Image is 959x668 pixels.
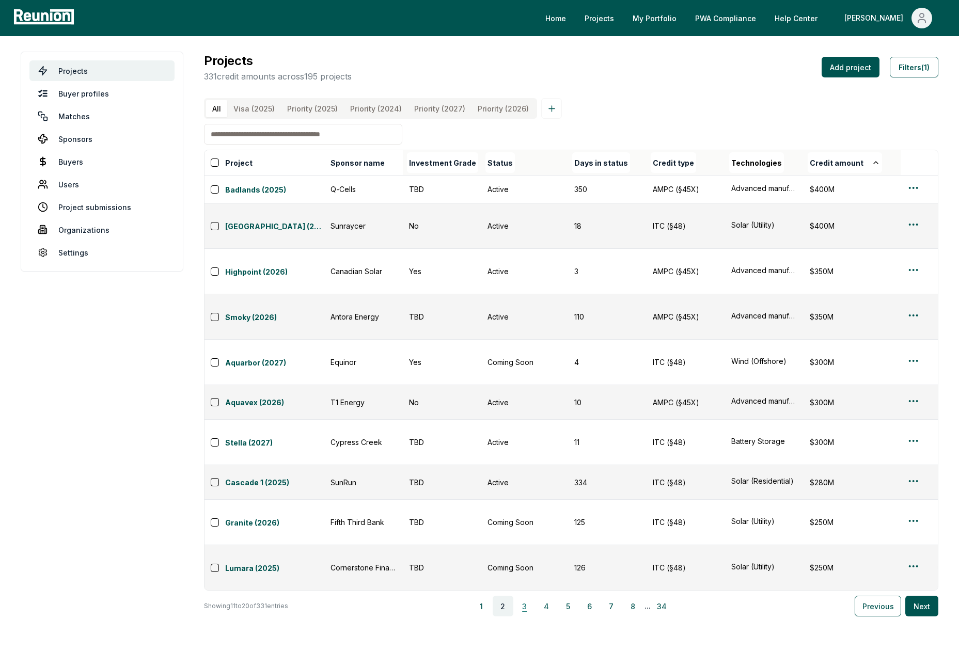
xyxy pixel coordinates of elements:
[409,477,475,488] div: TBD
[574,311,640,322] div: 110
[574,266,640,277] div: 3
[731,265,797,276] button: Advanced manufacturing
[225,219,324,233] button: [GEOGRAPHIC_DATA] (2027)
[731,475,797,486] button: Solar (Residential)
[810,311,892,322] div: $350M
[488,437,562,448] div: Active
[29,219,175,240] a: Organizations
[204,601,288,611] p: Showing 11 to 20 of 331 entries
[731,310,797,321] button: Advanced manufacturing
[574,477,640,488] div: 334
[623,596,643,616] button: 8
[558,596,578,616] button: 5
[225,477,324,489] a: Cascade 1 (2025)
[810,562,892,573] div: $250M
[29,83,175,104] a: Buyer profiles
[29,242,175,263] a: Settings
[536,596,557,616] button: 4
[574,184,640,195] div: 350
[731,356,797,367] button: Wind (Offshore)
[731,561,797,572] button: Solar (Utility)
[731,183,797,194] button: Advanced manufacturing
[731,516,797,527] div: Solar (Utility)
[836,8,940,28] button: [PERSON_NAME]
[574,357,640,368] div: 4
[225,475,324,489] button: Cascade 1 (2025)
[331,517,397,528] div: Fifth Third Bank
[206,100,227,117] button: All
[204,52,352,70] h3: Projects
[409,517,475,528] div: TBD
[844,8,907,28] div: [PERSON_NAME]
[471,100,535,117] button: Priority (2026)
[810,397,892,408] div: $300M
[225,515,324,530] button: Granite (2026)
[488,397,562,408] div: Active
[576,8,622,28] a: Projects
[488,311,562,322] div: Active
[579,596,600,616] button: 6
[731,219,797,230] button: Solar (Utility)
[225,397,324,409] a: Aquavex (2026)
[409,437,475,448] div: TBD
[810,357,892,368] div: $300M
[651,152,696,173] button: Credit type
[810,437,892,448] div: $300M
[731,436,797,447] button: Battery Storage
[225,395,324,409] button: Aquavex (2026)
[493,596,513,616] button: 2
[29,197,175,217] a: Project submissions
[29,151,175,172] a: Buyers
[331,397,397,408] div: T1 Energy
[572,152,630,173] button: Days in status
[225,312,324,324] a: Smoky (2026)
[408,100,471,117] button: Priority (2027)
[766,8,826,28] a: Help Center
[488,266,562,277] div: Active
[537,8,949,28] nav: Main
[204,70,352,83] p: 331 credit amounts across 195 projects
[407,152,478,173] button: Investment Grade
[225,435,324,450] button: Stella (2027)
[653,562,719,573] div: ITC (§48)
[810,477,892,488] div: $280M
[488,357,562,368] div: Coming Soon
[652,596,672,616] button: 34
[810,184,892,195] div: $400M
[225,563,324,575] a: Lumara (2025)
[810,220,892,231] div: $400M
[331,477,397,488] div: SunRun
[331,220,397,231] div: Sunraycer
[687,8,764,28] a: PWA Compliance
[409,397,475,408] div: No
[488,184,562,195] div: Active
[331,266,397,277] div: Canadian Solar
[601,596,622,616] button: 7
[822,57,879,77] button: Add project
[409,184,475,195] div: TBD
[331,357,397,368] div: Equinor
[624,8,685,28] a: My Portfolio
[488,477,562,488] div: Active
[225,355,324,370] button: Aquarbor (2027)
[653,397,719,408] div: AMPC (§45X)
[731,395,797,406] button: Advanced manufacturing
[225,437,324,450] a: Stella (2027)
[225,221,324,233] a: [GEOGRAPHIC_DATA] (2027)
[810,517,892,528] div: $250M
[485,152,515,173] button: Status
[225,266,324,279] a: Highpoint (2026)
[328,152,387,173] button: Sponsor name
[488,562,562,573] div: Coming Soon
[653,357,719,368] div: ITC (§48)
[653,311,719,322] div: AMPC (§45X)
[225,182,324,197] button: Badlands (2025)
[409,311,475,322] div: TBD
[409,220,475,231] div: No
[409,266,475,277] div: Yes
